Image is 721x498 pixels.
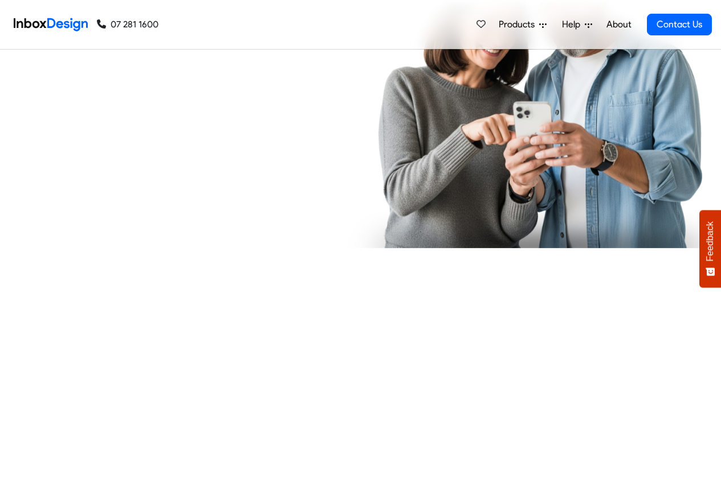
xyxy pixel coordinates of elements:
[562,18,585,31] span: Help
[699,210,721,288] button: Feedback - Show survey
[499,18,539,31] span: Products
[647,14,712,35] a: Contact Us
[603,13,634,36] a: About
[557,13,597,36] a: Help
[97,18,158,31] a: 07 281 1600
[494,13,551,36] a: Products
[705,221,715,261] span: Feedback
